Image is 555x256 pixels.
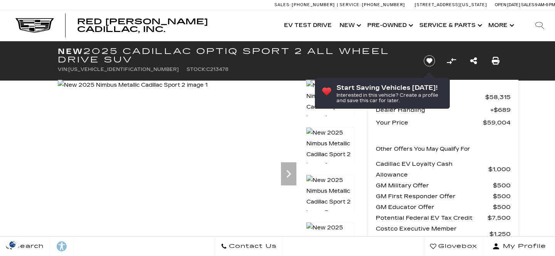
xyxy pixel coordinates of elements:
span: Open [DATE] [495,2,520,7]
span: Potential Federal EV Tax Credit [376,212,488,223]
span: $59,004 [483,117,511,128]
a: New [336,10,363,41]
section: Click to Open Cookie Consent Modal [4,240,22,248]
h1: 2025 Cadillac OPTIQ Sport 2 All Wheel Drive SUV [58,47,410,64]
img: New 2025 Nimbus Metallic Cadillac Sport 2 image 1 [306,80,355,124]
span: [US_VEHICLE_IDENTIFICATION_NUMBER] [68,67,179,72]
span: Cadillac EV Loyalty Cash Allowance [376,158,488,180]
span: $500 [493,191,511,202]
span: $500 [493,180,511,191]
a: MSRP $58,315 [376,92,511,103]
a: Service & Parts [415,10,484,41]
a: Contact Us [215,237,283,256]
span: Search [12,241,44,252]
a: Glovebox [424,237,483,256]
button: More [484,10,516,41]
span: [PHONE_NUMBER] [292,2,335,7]
a: EV Test Drive [280,10,336,41]
a: GM First Responder Offer $500 [376,191,511,202]
a: Red [PERSON_NAME] Cadillac, Inc. [77,18,272,33]
span: C213478 [206,67,229,72]
span: Contact Us [227,241,277,252]
a: Pre-Owned [363,10,415,41]
div: Next [281,162,296,185]
span: Dealer Handling [376,104,490,115]
span: $58,315 [485,92,511,103]
span: [PHONE_NUMBER] [362,2,405,7]
span: My Profile [500,241,546,252]
a: Cadillac EV Loyalty Cash Allowance $1,000 [376,158,511,180]
span: $500 [493,202,511,212]
a: Costco Executive Member Incentive $1,250 [376,223,511,245]
span: GM Military Offer [376,180,493,191]
button: Save vehicle [421,55,438,67]
button: Compare vehicle [446,55,457,67]
span: VIN: [58,67,68,72]
span: MSRP [376,92,485,103]
span: Sales: [521,2,535,7]
a: Your Price $59,004 [376,117,511,128]
span: $7,500 [488,212,511,223]
img: Cadillac Dark Logo with Cadillac White Text [15,18,54,33]
a: Dealer Handling $689 [376,104,511,115]
span: $689 [490,104,511,115]
span: 9 AM-6 PM [535,2,555,7]
span: $1,250 [489,229,511,239]
span: Stock: [187,67,206,72]
span: Glovebox [436,241,477,252]
a: Potential Federal EV Tax Credit $7,500 [376,212,511,223]
span: Red [PERSON_NAME] Cadillac, Inc. [77,17,208,34]
a: GM Educator Offer $500 [376,202,511,212]
span: Sales: [274,2,291,7]
strong: New [58,47,83,56]
button: Open user profile menu [483,237,555,256]
img: New 2025 Nimbus Metallic Cadillac Sport 2 image 1 [58,80,208,91]
span: Costco Executive Member Incentive [376,223,489,245]
img: Opt-Out Icon [4,240,22,248]
a: Service: [PHONE_NUMBER] [337,3,407,7]
span: GM First Responder Offer [376,191,493,202]
span: GM Educator Offer [376,202,493,212]
a: Print this New 2025 Cadillac OPTIQ Sport 2 All Wheel Drive SUV [492,56,499,66]
span: Service: [340,2,361,7]
span: $1,000 [488,164,511,175]
a: GM Military Offer $500 [376,180,511,191]
span: Your Price [376,117,483,128]
a: Sales: [PHONE_NUMBER] [274,3,337,7]
img: New 2025 Nimbus Metallic Cadillac Sport 2 image 3 [306,175,355,219]
a: [STREET_ADDRESS][US_STATE] [415,2,487,7]
p: Other Offers You May Qualify For [376,144,470,155]
a: Share this New 2025 Cadillac OPTIQ Sport 2 All Wheel Drive SUV [470,56,477,66]
img: New 2025 Nimbus Metallic Cadillac Sport 2 image 2 [306,127,355,171]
